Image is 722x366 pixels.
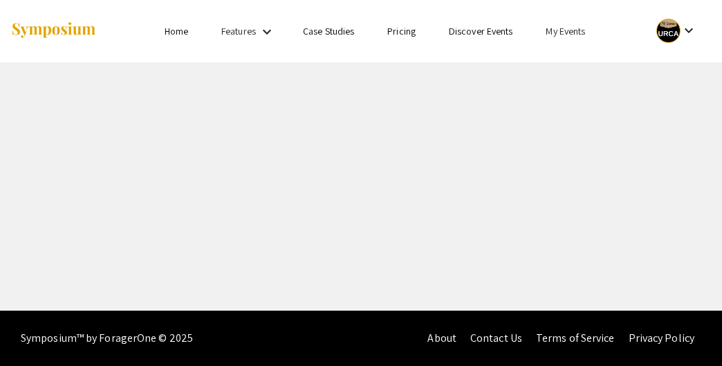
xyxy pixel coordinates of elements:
a: Features [221,25,256,37]
div: Symposium™ by ForagerOne © 2025 [21,311,193,366]
a: Terms of Service [536,331,615,345]
a: Privacy Policy [629,331,694,345]
mat-icon: Expand Features list [259,24,275,40]
a: About [427,331,456,345]
a: Pricing [387,25,416,37]
mat-icon: Expand account dropdown [681,22,697,39]
a: Contact Us [470,331,522,345]
a: Discover Events [449,25,513,37]
button: Expand account dropdown [642,15,712,46]
iframe: Chat [663,304,712,356]
img: Symposium by ForagerOne [10,21,97,40]
a: Case Studies [303,25,354,37]
a: Home [165,25,188,37]
a: My Events [546,25,585,37]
